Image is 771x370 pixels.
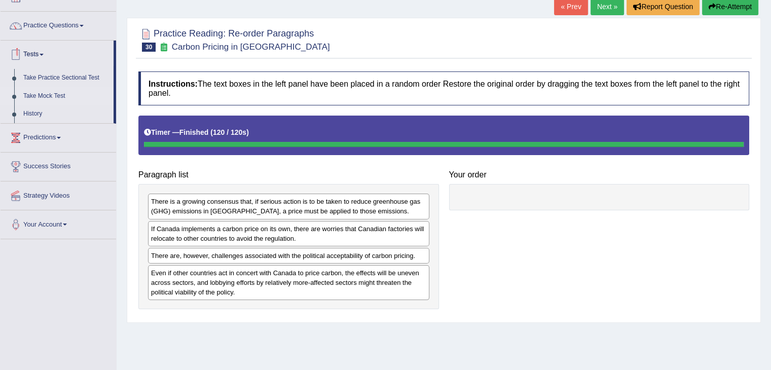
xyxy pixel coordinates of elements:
b: Finished [179,128,209,136]
a: Tests [1,41,114,66]
a: History [19,105,114,123]
small: Exam occurring question [158,43,169,52]
a: Success Stories [1,153,116,178]
h4: Your order [449,170,750,179]
a: Strategy Videos [1,181,116,207]
a: Your Account [1,210,116,236]
small: Carbon Pricing in [GEOGRAPHIC_DATA] [172,42,330,52]
a: Take Practice Sectional Test [19,69,114,87]
h5: Timer — [144,129,249,136]
div: If Canada implements a carbon price on its own, there are worries that Canadian factories will re... [148,221,429,246]
a: Predictions [1,124,116,149]
h4: Paragraph list [138,170,439,179]
div: Even if other countries act in concert with Canada to price carbon, the effects will be uneven ac... [148,265,429,300]
span: 30 [142,43,156,52]
h4: The text boxes in the left panel have been placed in a random order Restore the original order by... [138,71,749,105]
b: ) [246,128,249,136]
h2: Practice Reading: Re-order Paragraphs [138,26,330,52]
a: Take Mock Test [19,87,114,105]
b: Instructions: [149,80,198,88]
div: There are, however, challenges associated with the political acceptability of carbon pricing. [148,248,429,264]
div: There is a growing consensus that, if serious action is to be taken to reduce greenhouse gas (GHG... [148,194,429,219]
a: Practice Questions [1,12,116,37]
b: ( [210,128,213,136]
b: 120 / 120s [213,128,246,136]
